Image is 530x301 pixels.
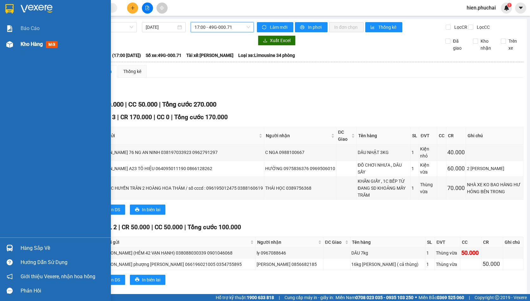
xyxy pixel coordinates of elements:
[308,24,322,31] span: In phơi
[415,296,417,299] span: ⚪️
[357,127,411,144] th: Tên hàng
[257,261,322,268] div: [PERSON_NAME] 0856682185
[437,127,446,144] th: CC
[412,165,418,172] div: 1
[184,224,186,231] span: |
[122,224,150,231] span: CR 50.000
[495,295,499,300] span: copyright
[157,114,169,121] span: CC 0
[460,237,482,248] th: CC
[503,237,523,248] th: Ghi chú
[365,22,402,32] button: bar-chartThống kê
[151,224,153,231] span: |
[21,258,106,267] div: Hướng dẫn sử dụng
[358,178,409,199] div: KHĂN GIẤY , 1C BẾP TỪ ĐANG SD KHOẢNG MẤY TRĂM
[94,165,263,172] div: [PERSON_NAME] A23 TÔ HIỆU 064095011190 0866128262
[437,295,464,300] strong: 0369 525 060
[195,22,250,32] span: 17:00 - 49G-000.71
[125,101,127,108] span: |
[412,185,418,192] div: 1
[419,127,437,144] th: ĐVT
[257,249,322,256] div: ly 0967088646
[435,237,460,248] th: ĐVT
[117,114,119,121] span: |
[6,25,13,32] img: solution-icon
[515,3,526,14] button: caret-down
[110,206,120,213] span: In DS
[98,275,125,285] button: printerIn DS
[21,41,43,47] span: Kho hàng
[95,132,258,139] span: Người gửi
[358,149,409,156] div: DÂU NHẬT 3KG
[94,149,263,156] div: [PERSON_NAME] 76 NG AN NINH 038197033923 0962791297
[238,52,295,59] span: Loại xe: Limousine 34 phòng
[128,101,157,108] span: CC 50.000
[452,24,468,31] span: Lọc CR
[507,3,512,7] sup: 1
[504,5,509,11] img: icon-new-feature
[145,6,150,10] span: file-add
[447,148,465,157] div: 40.000
[146,52,182,59] span: Số xe: 49G-000.71
[270,37,291,44] span: Xuất Excel
[257,22,293,32] button: syncLàm mới
[95,52,141,59] span: Chuyến: (17:00 [DATE])
[21,273,95,280] span: Giới thiệu Vexere, nhận hoa hồng
[378,24,397,31] span: Thống kê
[154,114,155,121] span: |
[518,5,524,11] span: caret-down
[462,4,501,12] span: hien.phuchai
[358,162,409,175] div: ĐỒ CHƠI NHƯA , DÂU SẤY
[216,294,274,301] span: Hỗ trợ kỹ thuật:
[450,38,468,52] span: Đã giao
[120,114,152,121] span: CR 170.000
[21,286,106,296] div: Phản hồi
[46,41,58,48] span: mới
[7,273,13,279] span: notification
[370,25,376,30] span: bar-chart
[426,261,433,268] div: 1
[258,35,296,46] button: downloadXuất Excel
[159,101,161,108] span: |
[482,260,501,268] div: 50.000
[461,249,480,257] div: 50.000
[466,127,523,144] th: Ghi chú
[426,249,433,256] div: 1
[156,3,168,14] button: aim
[5,4,14,14] img: logo-vxr
[329,22,364,32] button: In đơn chọn
[99,239,249,246] span: Người gửi
[6,245,13,251] img: warehouse-icon
[142,3,153,14] button: file-add
[266,132,330,139] span: Người nhận
[174,114,228,121] span: Tổng cước 170.000
[284,294,334,301] span: Cung cấp máy in - giấy in:
[188,224,241,231] span: Tổng cước 100.000
[98,205,125,215] button: printerIn DS
[436,249,459,256] div: Thùng vừa
[142,276,160,283] span: In biên lai
[335,294,413,301] span: Miền Nam
[135,277,139,282] span: printer
[295,22,328,32] button: printerIn phơi
[146,24,176,31] input: 14/10/2025
[300,25,305,30] span: printer
[110,276,120,283] span: In DS
[155,224,183,231] span: CC 50.000
[247,295,274,300] strong: 1900 633 818
[420,181,436,195] div: Thùng vừa
[118,224,120,231] span: |
[130,205,165,215] button: printerIn biên lai
[162,101,216,108] span: Tổng cước 270.000
[94,185,263,192] div: NG NGOC HUYỀN TRÂN 2 HOÀNG HOA THÁM / số cccd : 096195012475 0388160619
[425,237,435,248] th: SL
[265,185,335,192] div: THÁI HỌC 0389756368
[420,145,436,159] div: Kiện nhỏ
[135,207,139,212] span: printer
[263,38,267,43] span: download
[105,224,117,231] span: SL 2
[270,24,288,31] span: Làm mới
[418,294,464,301] span: Miền Bắc
[467,165,522,172] div: 2 [PERSON_NAME]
